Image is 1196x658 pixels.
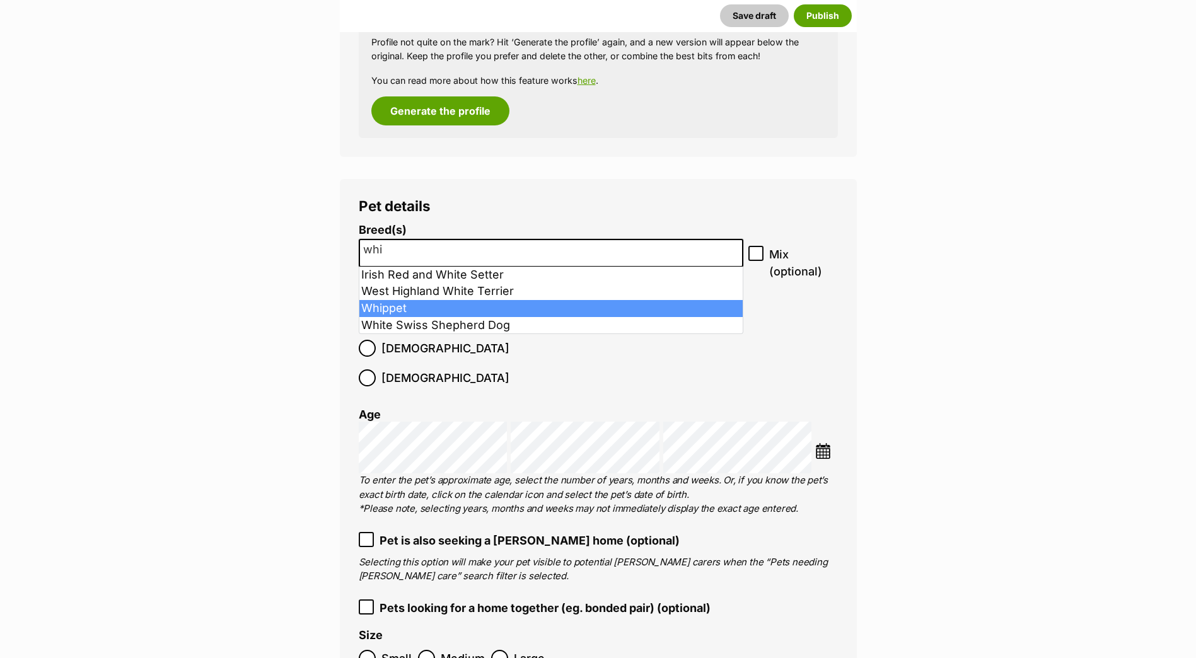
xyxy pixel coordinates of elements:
button: Generate the profile [371,96,509,125]
li: Breed display preview [359,224,744,303]
button: Publish [794,4,852,27]
span: [DEMOGRAPHIC_DATA] [381,340,509,357]
span: [DEMOGRAPHIC_DATA] [381,369,509,386]
li: West Highland White Terrier [359,283,743,300]
li: White Swiss Shepherd Dog [359,317,743,334]
p: Profile not quite on the mark? Hit ‘Generate the profile’ again, and a new version will appear be... [371,35,825,62]
span: Pet details [359,197,431,214]
label: Size [359,629,383,642]
button: Save draft [720,4,789,27]
span: Pets looking for a home together (eg. bonded pair) (optional) [380,599,711,616]
p: To enter the pet’s approximate age, select the number of years, months and weeks. Or, if you know... [359,473,838,516]
li: Irish Red and White Setter [359,267,743,284]
img: ... [815,443,831,459]
label: Breed(s) [359,224,744,237]
label: Age [359,408,381,421]
span: Mix (optional) [769,246,837,280]
a: here [578,75,596,86]
p: Selecting this option will make your pet visible to potential [PERSON_NAME] carers when the “Pets... [359,555,838,584]
p: You can read more about how this feature works . [371,74,825,87]
span: Pet is also seeking a [PERSON_NAME] home (optional) [380,532,680,549]
li: Whippet [359,300,743,317]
